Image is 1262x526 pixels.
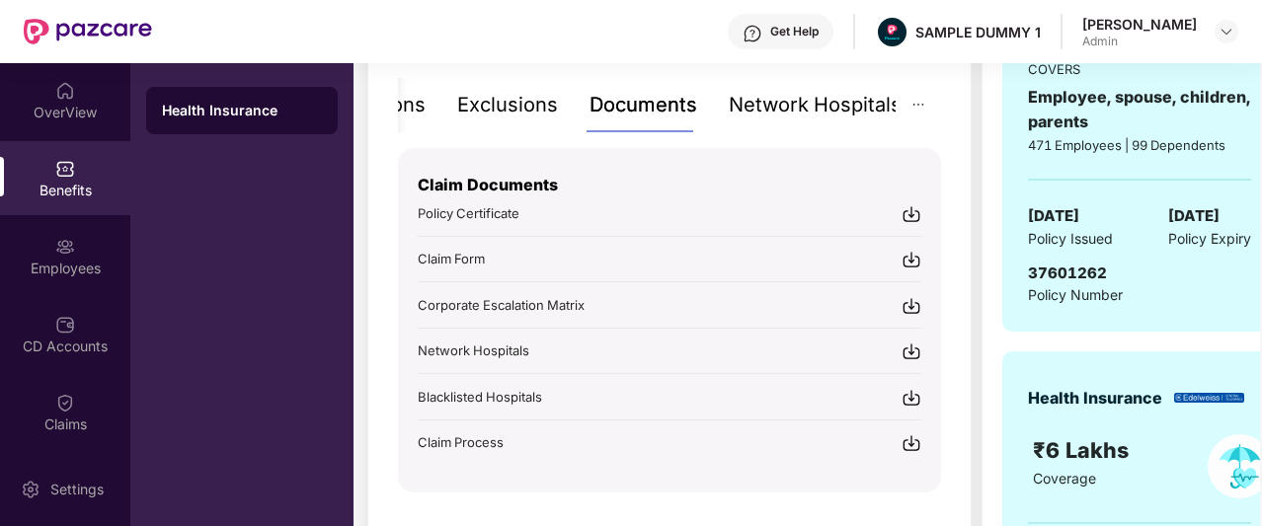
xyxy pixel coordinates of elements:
div: Get Help [770,24,819,39]
img: svg+xml;base64,PHN2ZyBpZD0iSG9tZSIgeG1sbnM9Imh0dHA6Ly93d3cudzMub3JnLzIwMDAvc3ZnIiB3aWR0aD0iMjAiIG... [55,81,75,101]
span: [DATE] [1168,204,1220,228]
p: Claim Documents [418,173,921,197]
span: Corporate Escalation Matrix [418,297,585,313]
span: Blacklisted Hospitals [418,389,542,405]
img: svg+xml;base64,PHN2ZyBpZD0iQmVuZWZpdHMiIHhtbG5zPSJodHRwOi8vd3d3LnczLm9yZy8yMDAwL3N2ZyIgd2lkdGg9Ij... [55,159,75,179]
div: Settings [44,480,110,499]
img: svg+xml;base64,PHN2ZyBpZD0iRG93bmxvYWQtMjR4MjQiIHhtbG5zPSJodHRwOi8vd3d3LnczLm9yZy8yMDAwL3N2ZyIgd2... [902,250,921,269]
img: svg+xml;base64,PHN2ZyBpZD0iRG93bmxvYWQtMjR4MjQiIHhtbG5zPSJodHRwOi8vd3d3LnczLm9yZy8yMDAwL3N2ZyIgd2... [902,433,921,453]
span: Policy Expiry [1168,228,1251,250]
span: Claim Form [418,251,485,266]
div: 471 Employees | 99 Dependents [1028,135,1251,155]
span: Policy Certificate [418,205,519,221]
div: [PERSON_NAME] [1082,15,1197,34]
span: [DATE] [1028,204,1079,228]
button: ellipsis [896,78,941,132]
span: ellipsis [911,98,925,112]
img: svg+xml;base64,PHN2ZyBpZD0iRG93bmxvYWQtMjR4MjQiIHhtbG5zPSJodHRwOi8vd3d3LnczLm9yZy8yMDAwL3N2ZyIgd2... [902,296,921,316]
span: 37601262 [1028,263,1107,282]
img: svg+xml;base64,PHN2ZyBpZD0iRG93bmxvYWQtMjR4MjQiIHhtbG5zPSJodHRwOi8vd3d3LnczLm9yZy8yMDAwL3N2ZyIgd2... [902,204,921,224]
img: svg+xml;base64,PHN2ZyBpZD0iRG93bmxvYWQtMjR4MjQiIHhtbG5zPSJodHRwOi8vd3d3LnczLm9yZy8yMDAwL3N2ZyIgd2... [902,388,921,408]
div: Admin [1082,34,1197,49]
span: Policy Issued [1028,228,1113,250]
span: ₹6 Lakhs [1033,437,1135,463]
div: Health Insurance [162,101,322,120]
img: svg+xml;base64,PHN2ZyBpZD0iSGVscC0zMngzMiIgeG1sbnM9Imh0dHA6Ly93d3cudzMub3JnLzIwMDAvc3ZnIiB3aWR0aD... [743,24,762,43]
div: Exclusions [457,90,558,120]
img: svg+xml;base64,PHN2ZyBpZD0iRHJvcGRvd24tMzJ4MzIiIHhtbG5zPSJodHRwOi8vd3d3LnczLm9yZy8yMDAwL3N2ZyIgd2... [1219,24,1234,39]
img: New Pazcare Logo [24,19,152,44]
div: SAMPLE DUMMY 1 [915,23,1041,41]
img: Pazcare_Alternative_logo-01-01.png [878,18,907,46]
img: svg+xml;base64,PHN2ZyBpZD0iRG93bmxvYWQtMjR4MjQiIHhtbG5zPSJodHRwOi8vd3d3LnczLm9yZy8yMDAwL3N2ZyIgd2... [902,341,921,361]
img: svg+xml;base64,PHN2ZyBpZD0iQ0RfQWNjb3VudHMiIGRhdGEtbmFtZT0iQ0QgQWNjb3VudHMiIHhtbG5zPSJodHRwOi8vd3... [55,315,75,335]
img: svg+xml;base64,PHN2ZyBpZD0iRW1wbG95ZWVzIiB4bWxucz0iaHR0cDovL3d3dy53My5vcmcvMjAwMC9zdmciIHdpZHRoPS... [55,237,75,257]
div: COVERS [1028,59,1251,79]
img: svg+xml;base64,PHN2ZyBpZD0iU2V0dGluZy0yMHgyMCIgeG1sbnM9Imh0dHA6Ly93d3cudzMub3JnLzIwMDAvc3ZnIiB3aW... [21,480,40,499]
div: Network Hospitals [729,90,902,120]
img: svg+xml;base64,PHN2ZyBpZD0iQ2xhaW0iIHhtbG5zPSJodHRwOi8vd3d3LnczLm9yZy8yMDAwL3N2ZyIgd2lkdGg9IjIwIi... [55,393,75,413]
div: Health Insurance [1028,386,1162,411]
span: Network Hospitals [418,342,529,358]
span: Policy Number [1028,286,1123,303]
img: insurerLogo [1174,393,1244,404]
div: Employee, spouse, children, parents [1028,85,1251,134]
span: Claim Process [418,434,504,450]
span: Coverage [1033,470,1096,487]
div: Documents [590,90,697,120]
